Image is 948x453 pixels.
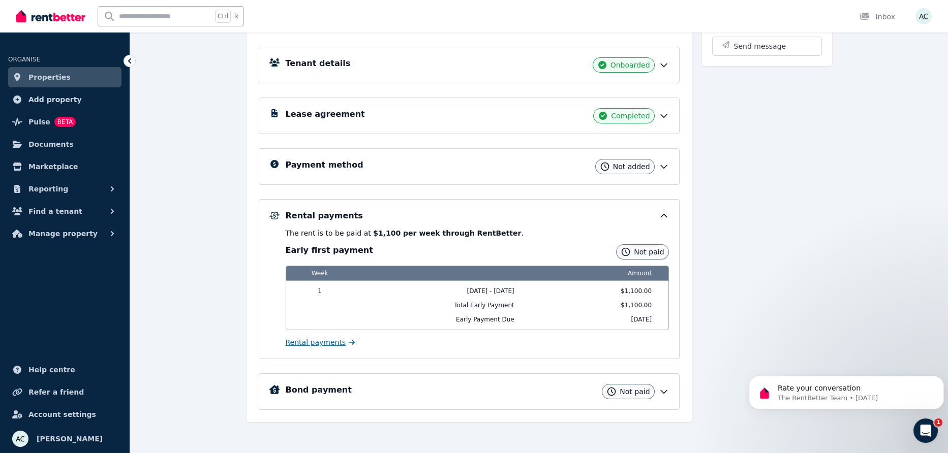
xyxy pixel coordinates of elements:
span: 1 [292,287,348,295]
img: Bond Details [269,385,280,394]
a: Add property [8,89,121,110]
a: Rental payments [286,337,355,347]
iframe: Intercom live chat [913,418,938,443]
button: Send message [713,37,821,55]
span: $1,100.00 [545,287,656,295]
span: [DATE] - [DATE] [354,287,539,295]
a: PulseBETA [8,112,121,132]
h5: Payment method [286,159,363,171]
h5: Bond payment [286,384,352,396]
span: BETA [54,117,76,127]
span: Help centre [28,364,75,376]
span: Add property [28,93,82,106]
b: $1,100 per week through RentBetter [373,229,521,237]
button: Manage property [8,223,121,244]
span: [PERSON_NAME] [37,433,103,445]
span: [DATE] [545,315,656,323]
span: Documents [28,138,74,150]
button: Reporting [8,179,121,199]
span: Marketplace [28,160,78,173]
span: $1,100.00 [545,301,656,309]
a: Properties [8,67,121,87]
a: Marketplace [8,156,121,177]
span: Manage property [28,228,98,240]
span: 1 [934,418,942,427]
button: Find a tenant [8,201,121,221]
h5: Lease agreement [286,108,365,120]
span: Pulse [28,116,50,128]
span: Amount [545,266,656,280]
span: Not paid [620,386,650,397]
div: Inbox [860,12,895,22]
span: Early Payment Due [354,315,539,323]
span: Onboarded [610,60,650,70]
a: Documents [8,134,121,154]
img: Ana Carvalho [915,8,932,24]
a: Help centre [8,360,121,380]
a: Account settings [8,404,121,425]
span: Account settings [28,408,96,420]
span: k [235,12,238,20]
h3: Early first payment [286,244,373,256]
span: Ctrl [215,10,231,23]
span: Total Early Payment [354,301,539,309]
h5: Rental payments [286,210,363,222]
span: Reporting [28,183,68,195]
h5: Tenant details [286,57,351,70]
img: RentBetter [16,9,85,24]
img: Rental Payments [269,212,280,219]
span: Send message [734,41,786,51]
span: Not added [613,161,650,172]
a: Refer a friend [8,382,121,402]
span: ORGANISE [8,56,40,63]
p: The rent is to be paid at . [286,228,669,238]
img: Ana Carvalho [12,431,28,447]
span: Properties [28,71,71,83]
span: Completed [611,111,650,121]
span: Week [292,266,348,280]
span: Refer a friend [28,386,84,398]
iframe: Intercom notifications message [745,354,948,426]
span: Find a tenant [28,205,82,217]
span: Not paid [634,247,664,257]
span: Rental payments [286,337,346,347]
